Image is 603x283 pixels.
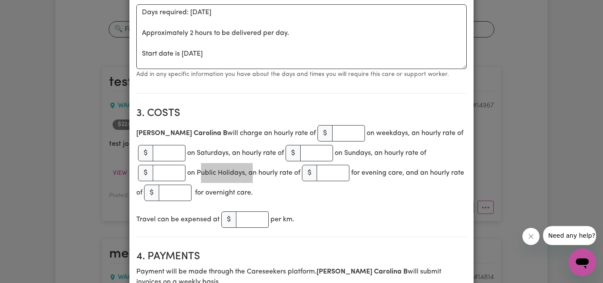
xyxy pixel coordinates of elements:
span: $ [138,165,153,181]
span: $ [221,211,236,228]
b: [PERSON_NAME] Carolina B [317,268,408,275]
iframe: Message from company [543,226,596,245]
div: will charge an hourly rate of on weekdays, an hourly rate of on Saturdays, an hourly rate of on S... [136,123,467,203]
iframe: Button to launch messaging window [568,248,596,276]
span: $ [286,145,301,161]
span: $ [138,145,153,161]
iframe: Close message [522,228,540,245]
b: [PERSON_NAME] Carolina B [136,130,227,137]
small: Add in any specific information you have about the days and times you will require this care or s... [136,71,449,78]
textarea: Days required: [DATE] Approximately 2 hours to be delivered per day. Start date is [DATE] [136,4,467,69]
div: Travel can be expensed at per km. [136,210,467,230]
h2: 3. Costs [136,107,467,120]
span: $ [302,165,317,181]
h2: 4. Payments [136,251,467,263]
span: $ [144,185,159,201]
span: $ [317,125,333,141]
